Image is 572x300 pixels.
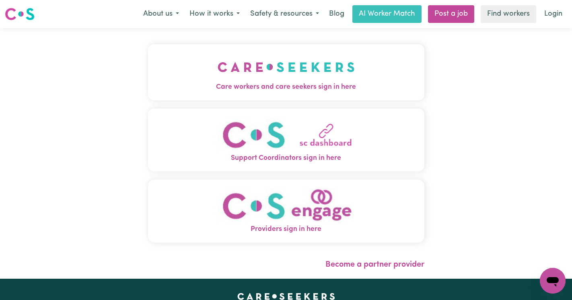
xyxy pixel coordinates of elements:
a: Blog [324,5,349,23]
a: Find workers [481,5,536,23]
a: Careseekers logo [5,5,35,23]
a: Login [539,5,567,23]
a: Become a partner provider [325,261,424,269]
button: About us [138,6,184,22]
button: Care workers and care seekers sign in here [148,44,424,100]
img: Careseekers logo [5,7,35,21]
iframe: Button to launch messaging window [540,268,566,294]
a: Post a job [428,5,474,23]
span: Care workers and care seekers sign in here [148,82,424,92]
span: Providers sign in here [148,224,424,235]
a: Careseekers home page [237,293,335,300]
button: Safety & resources [245,6,324,22]
button: How it works [184,6,245,22]
button: Providers sign in here [148,180,424,243]
a: AI Worker Match [352,5,422,23]
button: Support Coordinators sign in here [148,108,424,171]
span: Support Coordinators sign in here [148,153,424,163]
